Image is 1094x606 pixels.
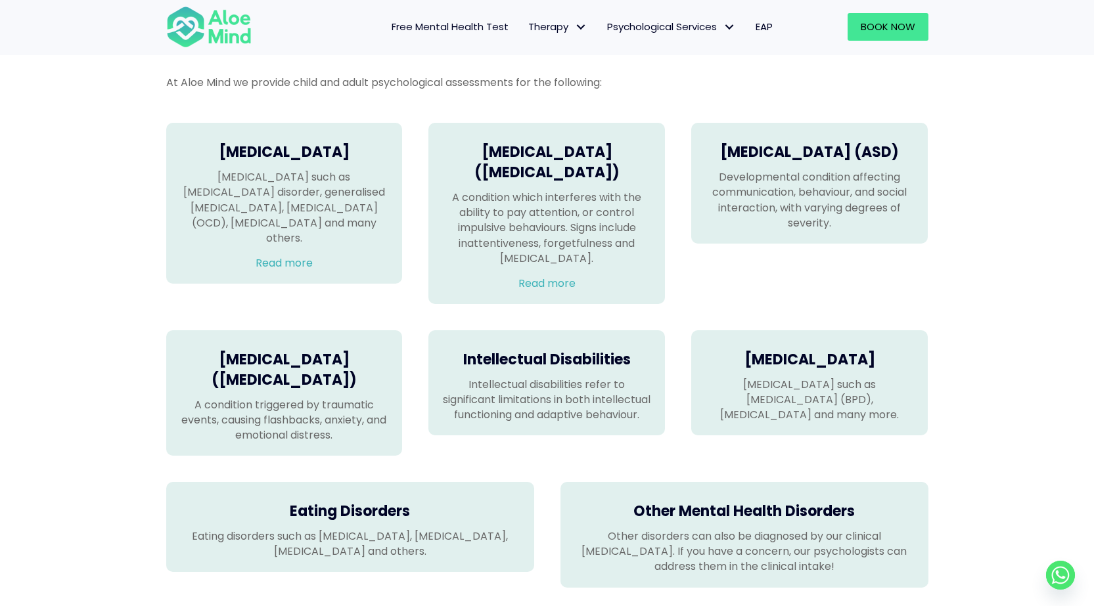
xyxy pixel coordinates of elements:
[179,502,521,522] h4: Eating Disorders
[704,142,915,163] h4: [MEDICAL_DATA] (ASD)
[179,350,390,391] h4: [MEDICAL_DATA] ([MEDICAL_DATA])
[392,20,509,33] span: Free Mental Health Test
[442,190,652,266] p: A condition which interferes with the ability to pay attention, or control impulsive behaviours. ...
[756,20,773,33] span: EAP
[442,377,652,423] p: Intellectual disabilities refer to significant limitations in both intellectual functioning and a...
[861,20,915,33] span: Book Now
[574,502,915,522] h4: Other Mental Health Disorders
[442,142,652,183] h4: [MEDICAL_DATA] ([MEDICAL_DATA])
[442,350,652,370] h4: Intellectual Disabilities
[574,529,915,574] p: Other disorders can also be diagnosed by our clinical [MEDICAL_DATA]. If you have a concern, our ...
[179,142,390,163] h4: [MEDICAL_DATA]
[166,75,928,90] p: At Aloe Mind we provide child and adult psychological assessments for the following:
[518,276,576,291] a: Read more
[704,350,915,370] h4: [MEDICAL_DATA]
[179,397,390,443] p: A condition triggered by traumatic events, causing flashbacks, anxiety, and emotional distress.
[704,377,915,423] p: [MEDICAL_DATA] such as [MEDICAL_DATA] (BPD), [MEDICAL_DATA] and many more.
[572,18,591,37] span: Therapy: submenu
[597,13,746,41] a: Psychological ServicesPsychological Services: submenu
[179,169,390,246] p: [MEDICAL_DATA] such as [MEDICAL_DATA] disorder, generalised [MEDICAL_DATA], [MEDICAL_DATA] (OCD),...
[746,13,783,41] a: EAP
[1046,561,1075,590] a: Whatsapp
[848,13,928,41] a: Book Now
[166,5,252,49] img: Aloe mind Logo
[382,13,518,41] a: Free Mental Health Test
[256,255,313,271] a: Read more
[720,18,739,37] span: Psychological Services: submenu
[269,13,783,41] nav: Menu
[179,529,521,559] p: Eating disorders such as [MEDICAL_DATA], [MEDICAL_DATA], [MEDICAL_DATA] and others.
[704,169,915,230] p: Developmental condition affecting communication, behaviour, and social interaction, with varying ...
[607,20,736,33] span: Psychological Services
[518,13,597,41] a: TherapyTherapy: submenu
[528,20,587,33] span: Therapy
